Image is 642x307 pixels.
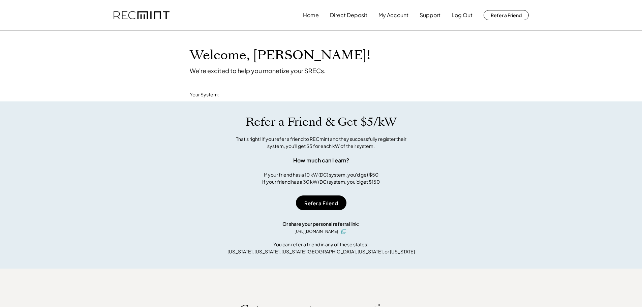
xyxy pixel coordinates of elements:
[295,228,338,235] div: [URL][DOMAIN_NAME]
[303,8,319,22] button: Home
[190,91,219,98] div: Your System:
[228,135,414,150] div: That's right! If you refer a friend to RECmint and they successfully register their system, you'l...
[484,10,529,20] button: Refer a Friend
[246,115,397,129] h1: Refer a Friend & Get $5/kW
[452,8,472,22] button: Log Out
[114,11,170,20] img: recmint-logotype%403x.png
[330,8,367,22] button: Direct Deposit
[282,220,360,227] div: Or share your personal referral link:
[227,241,415,255] div: You can refer a friend in any of these states: [US_STATE], [US_STATE], [US_STATE][GEOGRAPHIC_DATA...
[293,156,349,164] div: How much can I earn?
[340,227,348,236] button: click to copy
[190,48,370,63] h1: Welcome, [PERSON_NAME]!
[420,8,440,22] button: Support
[296,195,346,210] button: Refer a Friend
[190,67,326,74] div: We're excited to help you monetize your SRECs.
[378,8,408,22] button: My Account
[262,171,380,185] div: If your friend has a 10 kW (DC) system, you'd get $50 If your friend has a 30 kW (DC) system, you...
